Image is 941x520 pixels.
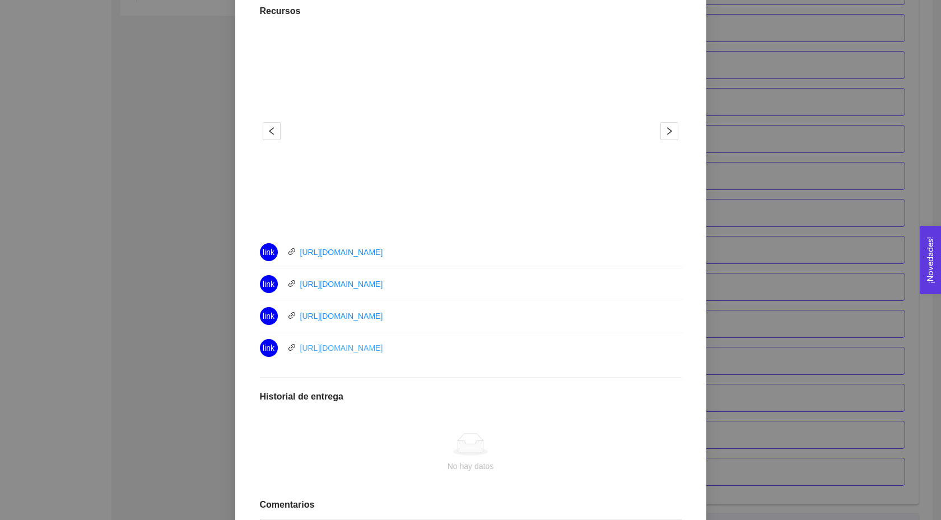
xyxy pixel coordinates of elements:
[288,280,296,287] span: link
[300,312,383,321] a: [URL][DOMAIN_NAME]
[260,499,682,510] h1: Comentarios
[263,122,281,140] button: left
[260,6,682,17] h1: Recursos
[462,216,471,217] button: 2
[288,312,296,319] span: link
[300,343,383,352] a: [URL][DOMAIN_NAME]
[288,248,296,256] span: link
[288,343,296,351] span: link
[660,122,678,140] button: right
[445,216,459,217] button: 1
[920,226,941,294] button: Open Feedback Widget
[263,275,274,293] span: link
[263,339,274,357] span: link
[487,216,496,217] button: 4
[263,243,274,261] span: link
[263,127,280,136] span: left
[269,460,673,472] div: No hay datos
[474,216,483,217] button: 3
[291,30,650,232] iframe: 03 Juan Base de datos y patentes I
[263,307,274,325] span: link
[260,391,682,402] h1: Historial de entrega
[300,280,383,289] a: [URL][DOMAIN_NAME]
[300,248,383,257] a: [URL][DOMAIN_NAME]
[661,127,678,136] span: right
